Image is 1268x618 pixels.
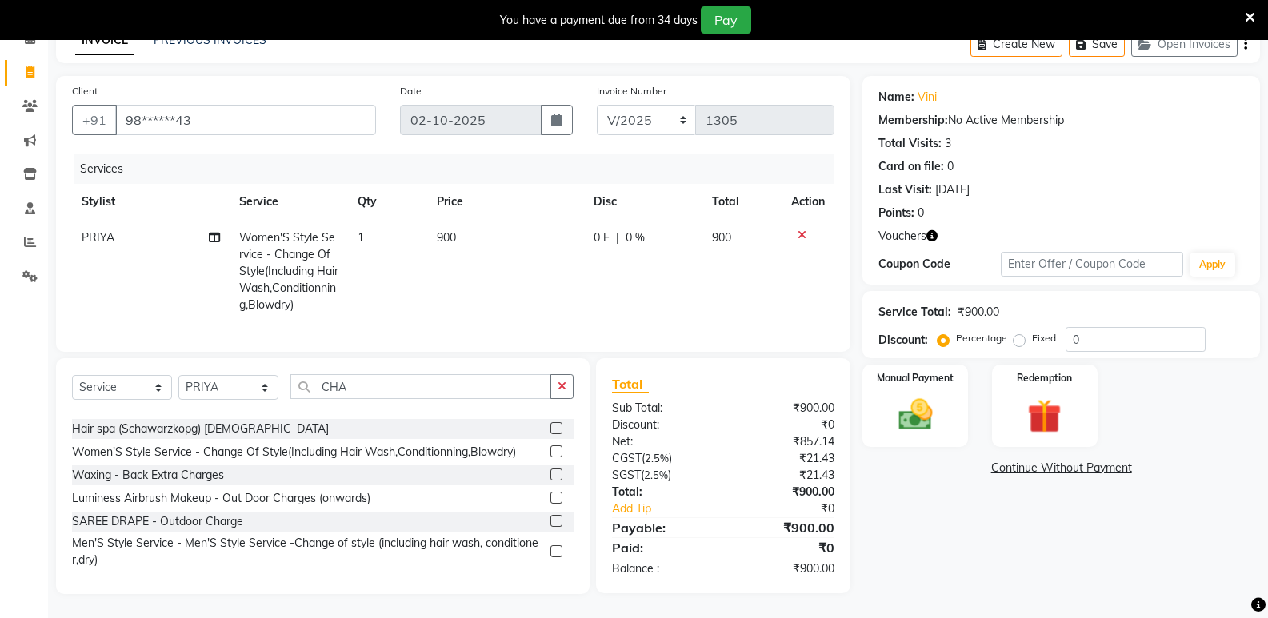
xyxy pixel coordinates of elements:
label: Manual Payment [877,371,954,385]
div: Membership: [878,112,948,129]
span: Total [612,376,649,393]
div: ₹900.00 [723,400,846,417]
div: [DATE] [935,181,970,198]
span: CGST [612,451,642,465]
div: No Active Membership [878,112,1244,129]
span: Women'S Style Service - Change Of Style(Including Hair Wash,Conditionning,Blowdry) [239,230,338,312]
span: PRIYA [82,230,114,245]
div: Services [74,154,846,184]
div: Discount: [878,332,928,349]
span: Vouchers [878,228,926,245]
a: Continue Without Payment [866,460,1257,476]
div: Service Total: [878,304,951,321]
div: Sub Total: [600,400,723,417]
div: ₹0 [744,500,846,517]
th: Total [702,184,782,220]
label: Client [72,84,98,98]
div: Waxing - Back Extra Charges [72,467,224,484]
div: Men'S Style Service - Men'S Style Service -Change of style (including hair wash, conditioner,dry) [72,535,544,568]
div: ₹900.00 [723,484,846,500]
div: 0 [918,205,924,221]
div: ( ) [600,450,723,467]
div: Payable: [600,518,723,537]
button: Pay [701,6,751,34]
button: +91 [72,105,117,135]
span: 2.5% [645,452,669,464]
div: Points: [878,205,914,221]
th: Qty [348,184,427,220]
button: Save [1069,32,1125,57]
button: Create New [970,32,1062,57]
span: | [616,229,619,246]
div: Paid: [600,538,723,557]
div: ₹21.43 [723,450,846,467]
span: 900 [437,230,456,245]
div: Hair spa (Schawarzkopg) [DEMOGRAPHIC_DATA] [72,421,329,437]
th: Price [427,184,585,220]
div: Last Visit: [878,181,932,198]
div: You have a payment due from 34 days [500,12,698,29]
button: Open Invoices [1131,32,1238,57]
label: Percentage [956,331,1007,345]
div: Card on file: [878,158,944,175]
input: Search by Name/Mobile/Email/Code [115,105,376,135]
input: Search or Scan [290,374,551,399]
th: Service [230,184,348,220]
div: Total Visits: [878,135,942,152]
div: SAREE DRAPE - Outdoor Charge [72,513,243,530]
div: 3 [945,135,951,152]
button: Apply [1190,253,1235,277]
div: Balance : [600,560,723,577]
label: Date [400,84,422,98]
div: ₹900.00 [723,518,846,537]
th: Disc [584,184,702,220]
div: Total: [600,484,723,500]
div: 0 [947,158,954,175]
label: Redemption [1017,371,1072,385]
span: 0 % [626,229,645,246]
div: ₹900.00 [723,560,846,577]
a: Add Tip [600,500,744,517]
div: Net: [600,433,723,450]
a: INVOICE [75,26,134,55]
div: Luminess Airbrush Makeup - Out Door Charges (onwards) [72,490,370,507]
div: Name: [878,89,914,106]
div: Coupon Code [878,256,1000,273]
a: PREVIOUS INVOICES [154,33,266,47]
span: 900 [712,230,731,245]
div: ₹0 [723,417,846,433]
div: ( ) [600,467,723,484]
span: 1 [358,230,364,245]
th: Action [782,184,834,220]
img: _gift.svg [1017,395,1072,437]
th: Stylist [72,184,230,220]
div: ₹857.14 [723,433,846,450]
span: 0 F [594,229,610,246]
label: Invoice Number [597,84,666,98]
a: Vini [918,89,937,106]
div: ₹0 [723,538,846,557]
label: Fixed [1032,331,1056,345]
input: Enter Offer / Coupon Code [1001,252,1183,277]
div: Discount: [600,417,723,433]
div: Women'S Style Service - Change Of Style(Including Hair Wash,Conditionning,Blowdry) [72,444,516,461]
img: _cash.svg [888,395,943,434]
span: SGST [612,468,641,482]
div: ₹21.43 [723,467,846,484]
div: ₹900.00 [958,304,999,321]
span: 2.5% [644,468,668,481]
